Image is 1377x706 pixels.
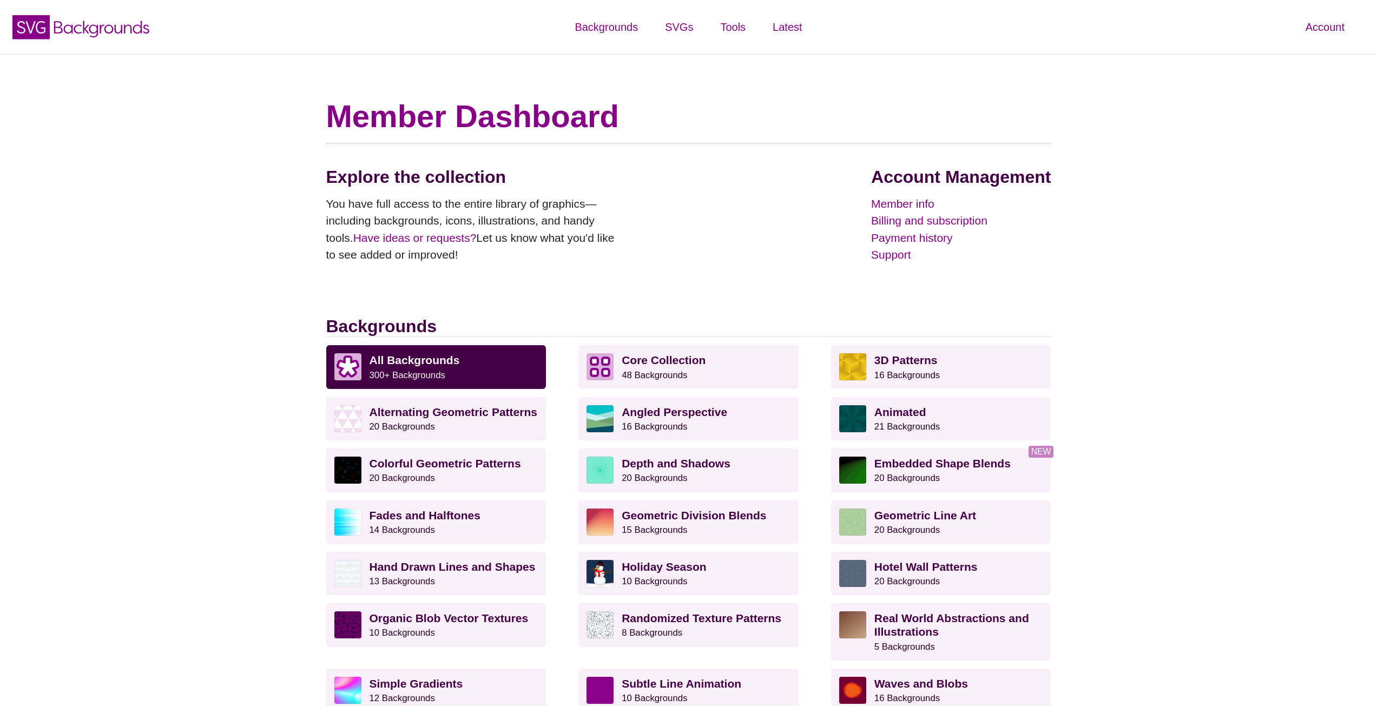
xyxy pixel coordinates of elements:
[1292,11,1358,43] a: Account
[871,212,1051,229] a: Billing and subscription
[874,560,978,573] strong: Hotel Wall Patterns
[326,603,546,646] a: Organic Blob Vector Textures10 Backgrounds
[622,473,687,483] small: 20 Backgrounds
[578,345,799,388] a: Core Collection 48 Backgrounds
[622,628,682,638] small: 8 Backgrounds
[370,421,435,432] small: 20 Backgrounds
[578,448,799,492] a: Depth and Shadows20 Backgrounds
[622,693,687,703] small: 10 Backgrounds
[587,560,614,587] img: vector art snowman with black hat, branch arms, and carrot nose
[353,232,477,244] a: Have ideas or requests?
[874,406,926,418] strong: Animated
[839,560,866,587] img: intersecting outlined circles formation pattern
[578,603,799,646] a: Randomized Texture Patterns8 Backgrounds
[370,354,460,366] strong: All Backgrounds
[370,576,435,586] small: 13 Backgrounds
[874,693,940,703] small: 16 Backgrounds
[874,677,968,690] strong: Waves and Blobs
[326,195,624,263] p: You have full access to the entire library of graphics—including backgrounds, icons, illustration...
[334,677,361,704] img: colorful radial mesh gradient rainbow
[622,612,781,624] strong: Randomized Texture Patterns
[622,354,706,366] strong: Core Collection
[578,500,799,544] a: Geometric Division Blends15 Backgrounds
[334,560,361,587] img: white subtle wave background
[839,509,866,536] img: geometric web of connecting lines
[622,576,687,586] small: 10 Backgrounds
[587,457,614,484] img: green layered rings within rings
[874,354,938,366] strong: 3D Patterns
[587,677,614,704] img: a line grid with a slope perspective
[759,11,815,43] a: Latest
[326,345,546,388] a: All Backgrounds 300+ Backgrounds
[370,677,463,690] strong: Simple Gradients
[871,195,1051,213] a: Member info
[831,500,1051,544] a: Geometric Line Art20 Backgrounds
[874,473,940,483] small: 20 Backgrounds
[831,448,1051,492] a: Embedded Shape Blends20 Backgrounds
[871,246,1051,263] a: Support
[561,11,651,43] a: Backgrounds
[326,500,546,544] a: Fades and Halftones14 Backgrounds
[839,611,866,638] img: wooden floor pattern
[370,628,435,638] small: 10 Backgrounds
[839,405,866,432] img: green rave light effect animated background
[651,11,707,43] a: SVGs
[874,421,940,432] small: 21 Backgrounds
[839,677,866,704] img: various uneven centered blobs
[831,552,1051,595] a: Hotel Wall Patterns20 Backgrounds
[334,611,361,638] img: Purple vector splotches
[871,229,1051,247] a: Payment history
[370,406,537,418] strong: Alternating Geometric Patterns
[370,457,521,470] strong: Colorful Geometric Patterns
[622,509,766,522] strong: Geometric Division Blends
[874,612,1029,638] strong: Real World Abstractions and Illustrations
[587,611,614,638] img: gray texture pattern on white
[874,370,940,380] small: 16 Backgrounds
[874,642,935,652] small: 5 Backgrounds
[334,405,361,432] img: light purple and white alternating triangle pattern
[370,370,445,380] small: 300+ Backgrounds
[831,397,1051,440] a: Animated21 Backgrounds
[587,405,614,432] img: abstract landscape with sky mountains and water
[370,509,480,522] strong: Fades and Halftones
[326,97,1051,135] h1: Member Dashboard
[326,397,546,440] a: Alternating Geometric Patterns20 Backgrounds
[370,560,536,573] strong: Hand Drawn Lines and Shapes
[707,11,759,43] a: Tools
[587,509,614,536] img: red-to-yellow gradient large pixel grid
[871,167,1051,187] h2: Account Management
[334,509,361,536] img: blue lights stretching horizontally over white
[622,560,706,573] strong: Holiday Season
[334,457,361,484] img: a rainbow pattern of outlined geometric shapes
[622,457,730,470] strong: Depth and Shadows
[831,345,1051,388] a: 3D Patterns16 Backgrounds
[874,525,940,535] small: 20 Backgrounds
[831,603,1051,661] a: Real World Abstractions and Illustrations5 Backgrounds
[326,448,546,492] a: Colorful Geometric Patterns20 Backgrounds
[874,576,940,586] small: 20 Backgrounds
[578,397,799,440] a: Angled Perspective16 Backgrounds
[578,552,799,595] a: Holiday Season10 Backgrounds
[622,677,741,690] strong: Subtle Line Animation
[370,473,435,483] small: 20 Backgrounds
[622,421,687,432] small: 16 Backgrounds
[839,353,866,380] img: fancy golden cube pattern
[874,457,1011,470] strong: Embedded Shape Blends
[326,316,1051,337] h2: Backgrounds
[839,457,866,484] img: green to black rings rippling away from corner
[622,406,727,418] strong: Angled Perspective
[370,525,435,535] small: 14 Backgrounds
[874,509,976,522] strong: Geometric Line Art
[622,525,687,535] small: 15 Backgrounds
[370,612,529,624] strong: Organic Blob Vector Textures
[622,370,687,380] small: 48 Backgrounds
[370,693,435,703] small: 12 Backgrounds
[326,167,624,187] h2: Explore the collection
[326,552,546,595] a: Hand Drawn Lines and Shapes13 Backgrounds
